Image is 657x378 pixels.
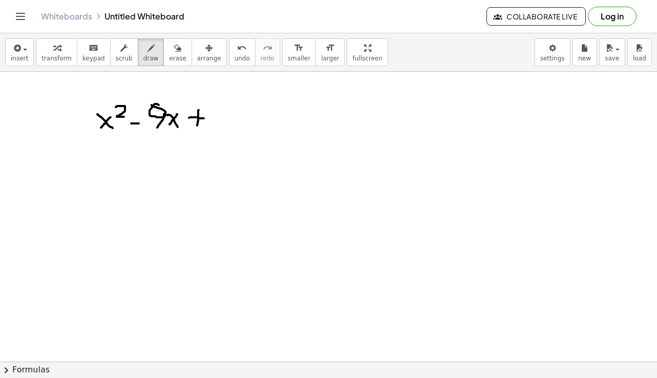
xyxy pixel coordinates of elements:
button: fullscreen [347,38,388,66]
button: insert [5,38,34,66]
span: undo [235,55,250,62]
button: arrange [192,38,227,66]
span: Collaborate Live [495,12,577,21]
button: save [599,38,625,66]
span: larger [321,55,339,62]
button: redoredo [255,38,280,66]
i: redo [263,42,272,54]
span: scrub [116,55,133,62]
button: load [627,38,652,66]
button: erase [163,38,192,66]
a: Whiteboards [41,11,92,22]
i: format_size [325,42,335,54]
button: format_sizelarger [315,38,345,66]
span: redo [261,55,274,62]
button: new [573,38,597,66]
button: keyboardkeypad [77,38,111,66]
span: draw [143,55,159,62]
button: format_sizesmaller [282,38,316,66]
button: draw [138,38,164,66]
button: undoundo [229,38,256,66]
span: keypad [82,55,105,62]
span: erase [169,55,186,62]
i: format_size [294,42,304,54]
button: scrub [110,38,138,66]
span: insert [11,55,28,62]
span: fullscreen [352,55,382,62]
button: Toggle navigation [12,8,29,25]
span: smaller [288,55,310,62]
span: settings [540,55,565,62]
span: transform [41,55,72,62]
span: arrange [197,55,221,62]
span: load [633,55,646,62]
button: settings [535,38,570,66]
span: new [578,55,591,62]
i: keyboard [89,42,98,54]
i: undo [237,42,247,54]
button: transform [36,38,77,66]
button: Collaborate Live [486,7,586,26]
span: save [605,55,619,62]
button: Log in [588,7,637,26]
